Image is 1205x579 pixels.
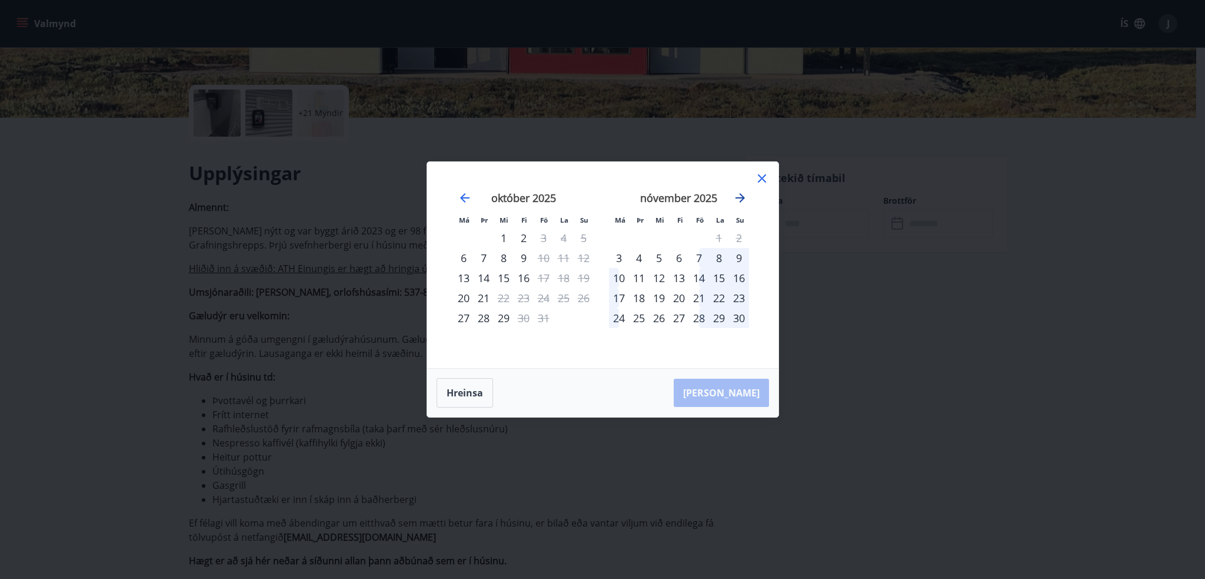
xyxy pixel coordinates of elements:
td: Choose þriðjudagur, 11. nóvember 2025 as your check-in date. It’s available. [629,268,649,288]
td: Choose þriðjudagur, 25. nóvember 2025 as your check-in date. It’s available. [629,308,649,328]
td: Not available. miðvikudagur, 22. október 2025 [494,288,514,308]
div: 15 [494,268,514,288]
div: 8 [494,248,514,268]
div: 6 [669,248,689,268]
td: Choose mánudagur, 17. nóvember 2025 as your check-in date. It’s available. [609,288,629,308]
small: Mi [655,216,664,224]
td: Choose föstudagur, 7. nóvember 2025 as your check-in date. It’s available. [689,248,709,268]
td: Choose föstudagur, 21. nóvember 2025 as your check-in date. It’s available. [689,288,709,308]
div: 14 [689,268,709,288]
td: Not available. föstudagur, 3. október 2025 [534,228,554,248]
div: Aðeins útritun í boði [514,308,534,328]
strong: nóvember 2025 [640,191,717,205]
div: 12 [649,268,669,288]
td: Choose miðvikudagur, 1. október 2025 as your check-in date. It’s available. [494,228,514,248]
div: 22 [709,288,729,308]
small: Má [615,216,625,224]
small: Su [580,216,588,224]
div: Aðeins innritun í boði [454,248,474,268]
div: 28 [689,308,709,328]
td: Choose mánudagur, 3. nóvember 2025 as your check-in date. It’s available. [609,248,629,268]
td: Not available. laugardagur, 25. október 2025 [554,288,574,308]
div: 9 [514,248,534,268]
td: Choose mánudagur, 13. október 2025 as your check-in date. It’s available. [454,268,474,288]
td: Not available. laugardagur, 18. október 2025 [554,268,574,288]
div: 19 [649,288,669,308]
td: Choose mánudagur, 20. október 2025 as your check-in date. It’s available. [454,288,474,308]
div: Aðeins útritun í boði [534,268,554,288]
small: Þr [481,216,488,224]
td: Not available. sunnudagur, 2. nóvember 2025 [729,228,749,248]
div: 4 [629,248,649,268]
td: Choose fimmtudagur, 20. nóvember 2025 as your check-in date. It’s available. [669,288,689,308]
td: Not available. sunnudagur, 5. október 2025 [574,228,594,248]
td: Choose fimmtudagur, 27. nóvember 2025 as your check-in date. It’s available. [669,308,689,328]
td: Choose þriðjudagur, 4. nóvember 2025 as your check-in date. It’s available. [629,248,649,268]
div: 29 [709,308,729,328]
div: 7 [689,248,709,268]
div: 2 [514,228,534,248]
td: Choose laugardagur, 22. nóvember 2025 as your check-in date. It’s available. [709,288,729,308]
td: Choose föstudagur, 14. nóvember 2025 as your check-in date. It’s available. [689,268,709,288]
div: 9 [729,248,749,268]
td: Choose fimmtudagur, 16. október 2025 as your check-in date. It’s available. [514,268,534,288]
div: 21 [474,288,494,308]
td: Not available. sunnudagur, 19. október 2025 [574,268,594,288]
td: Not available. föstudagur, 24. október 2025 [534,288,554,308]
td: Choose miðvikudagur, 5. nóvember 2025 as your check-in date. It’s available. [649,248,669,268]
td: Not available. laugardagur, 4. október 2025 [554,228,574,248]
td: Not available. fimmtudagur, 30. október 2025 [514,308,534,328]
div: 29 [494,308,514,328]
td: Not available. laugardagur, 1. nóvember 2025 [709,228,729,248]
small: Fi [677,216,683,224]
td: Not available. föstudagur, 17. október 2025 [534,268,554,288]
div: Aðeins útritun í boði [534,228,554,248]
div: 26 [649,308,669,328]
td: Choose fimmtudagur, 9. október 2025 as your check-in date. It’s available. [514,248,534,268]
td: Not available. föstudagur, 31. október 2025 [534,308,554,328]
div: Aðeins innritun í boði [454,308,474,328]
strong: október 2025 [491,191,556,205]
div: Aðeins útritun í boði [534,248,554,268]
td: Choose mánudagur, 24. nóvember 2025 as your check-in date. It’s available. [609,308,629,328]
div: 13 [669,268,689,288]
td: Not available. laugardagur, 11. október 2025 [554,248,574,268]
div: 1 [494,228,514,248]
td: Choose laugardagur, 15. nóvember 2025 as your check-in date. It’s available. [709,268,729,288]
small: Þr [637,216,644,224]
td: Choose sunnudagur, 9. nóvember 2025 as your check-in date. It’s available. [729,248,749,268]
small: La [716,216,724,224]
td: Choose þriðjudagur, 28. október 2025 as your check-in date. It’s available. [474,308,494,328]
div: 28 [474,308,494,328]
td: Choose laugardagur, 8. nóvember 2025 as your check-in date. It’s available. [709,248,729,268]
td: Choose laugardagur, 29. nóvember 2025 as your check-in date. It’s available. [709,308,729,328]
div: 30 [729,308,749,328]
td: Not available. sunnudagur, 26. október 2025 [574,288,594,308]
td: Choose þriðjudagur, 7. október 2025 as your check-in date. It’s available. [474,248,494,268]
div: 23 [729,288,749,308]
div: Move backward to switch to the previous month. [458,191,472,205]
td: Choose mánudagur, 10. nóvember 2025 as your check-in date. It’s available. [609,268,629,288]
small: Mi [500,216,508,224]
div: 21 [689,288,709,308]
div: Aðeins innritun í boði [454,268,474,288]
div: 25 [629,308,649,328]
td: Not available. sunnudagur, 12. október 2025 [574,248,594,268]
div: Move forward to switch to the next month. [733,191,747,205]
td: Choose sunnudagur, 23. nóvember 2025 as your check-in date. It’s available. [729,288,749,308]
td: Choose miðvikudagur, 12. nóvember 2025 as your check-in date. It’s available. [649,268,669,288]
td: Choose miðvikudagur, 26. nóvember 2025 as your check-in date. It’s available. [649,308,669,328]
div: 10 [609,268,629,288]
td: Choose þriðjudagur, 14. október 2025 as your check-in date. It’s available. [474,268,494,288]
div: Aðeins innritun í boði [454,288,474,308]
div: 17 [609,288,629,308]
td: Choose sunnudagur, 16. nóvember 2025 as your check-in date. It’s available. [729,268,749,288]
div: 7 [474,248,494,268]
small: Fö [540,216,548,224]
td: Choose fimmtudagur, 2. október 2025 as your check-in date. It’s available. [514,228,534,248]
small: Má [459,216,470,224]
td: Choose þriðjudagur, 18. nóvember 2025 as your check-in date. It’s available. [629,288,649,308]
div: 11 [629,268,649,288]
div: 16 [729,268,749,288]
td: Not available. fimmtudagur, 23. október 2025 [514,288,534,308]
